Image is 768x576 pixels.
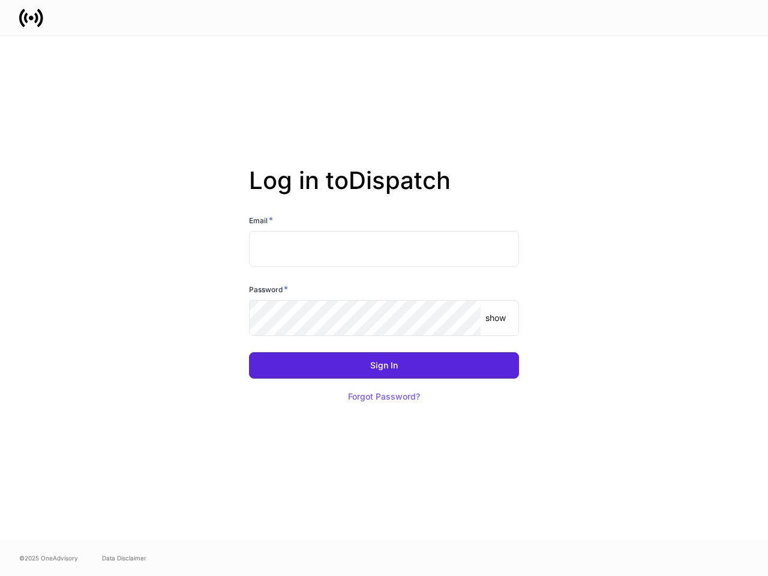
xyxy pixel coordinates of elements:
[249,352,519,379] button: Sign In
[249,214,273,226] h6: Email
[102,553,146,563] a: Data Disclaimer
[19,553,78,563] span: © 2025 OneAdvisory
[348,392,420,401] div: Forgot Password?
[249,283,288,295] h6: Password
[370,361,398,370] div: Sign In
[249,166,519,214] h2: Log in to Dispatch
[333,383,435,410] button: Forgot Password?
[485,312,506,324] p: show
